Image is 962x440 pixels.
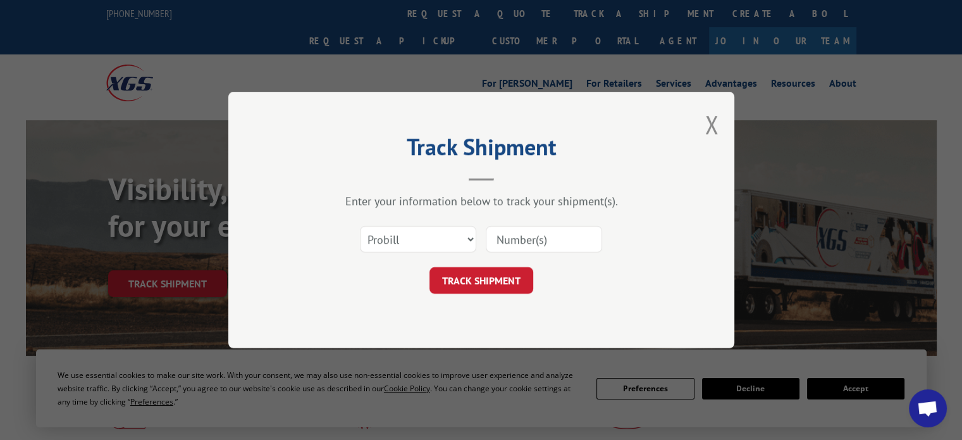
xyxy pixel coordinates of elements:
div: Enter your information below to track your shipment(s). [292,194,671,208]
h2: Track Shipment [292,138,671,162]
input: Number(s) [486,226,602,253]
button: Close modal [705,108,718,141]
button: TRACK SHIPMENT [429,267,533,294]
div: Open chat [909,389,947,427]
